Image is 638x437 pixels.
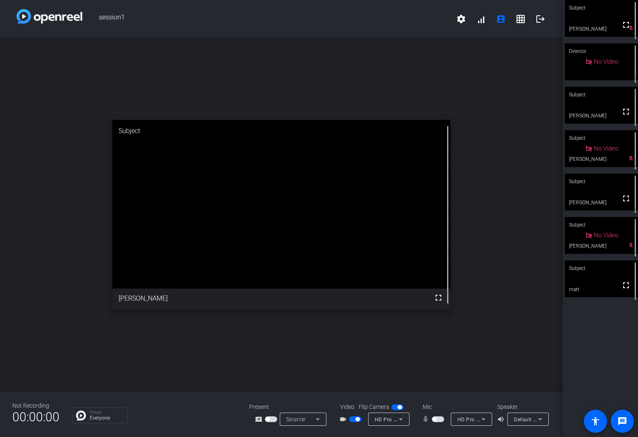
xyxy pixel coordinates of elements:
[594,145,618,152] span: No Video
[255,414,265,424] mat-icon: screen_share_outline
[621,193,631,203] mat-icon: fullscreen
[536,14,545,24] mat-icon: logout
[471,9,491,29] button: signal_cellular_alt
[340,403,355,411] span: Video
[422,414,432,424] mat-icon: mic_none
[12,401,60,410] div: Not Recording
[90,416,123,420] p: Everyone
[496,14,506,24] mat-icon: account_box
[12,407,60,427] span: 00:00:00
[359,403,389,411] span: Flip Camera
[112,120,450,142] div: Subject
[249,403,332,411] div: Present
[76,411,86,420] img: Chat Icon
[590,416,600,426] mat-icon: accessibility
[621,107,631,117] mat-icon: fullscreen
[565,43,638,59] div: Director
[457,416,543,423] span: HD Pro Webcam C920 (046d:08e5)
[17,9,82,24] img: white-gradient.svg
[456,14,466,24] mat-icon: settings
[90,410,123,414] p: Group
[339,414,349,424] mat-icon: videocam_outline
[565,130,638,146] div: Subject
[565,174,638,189] div: Subject
[594,58,618,65] span: No Video
[617,416,627,426] mat-icon: message
[621,20,631,30] mat-icon: fullscreen
[514,416,555,423] span: Default - AirPods
[565,260,638,276] div: Subject
[565,217,638,233] div: Subject
[497,403,547,411] div: Speaker
[621,280,631,290] mat-icon: fullscreen
[433,293,443,303] mat-icon: fullscreen
[565,87,638,103] div: Subject
[375,416,460,423] span: HD Pro Webcam C920 (046d:08e5)
[286,416,305,423] span: Source
[414,403,497,411] div: Mic
[516,14,526,24] mat-icon: grid_on
[497,414,507,424] mat-icon: volume_up
[82,9,451,29] span: session1
[594,232,618,239] span: No Video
